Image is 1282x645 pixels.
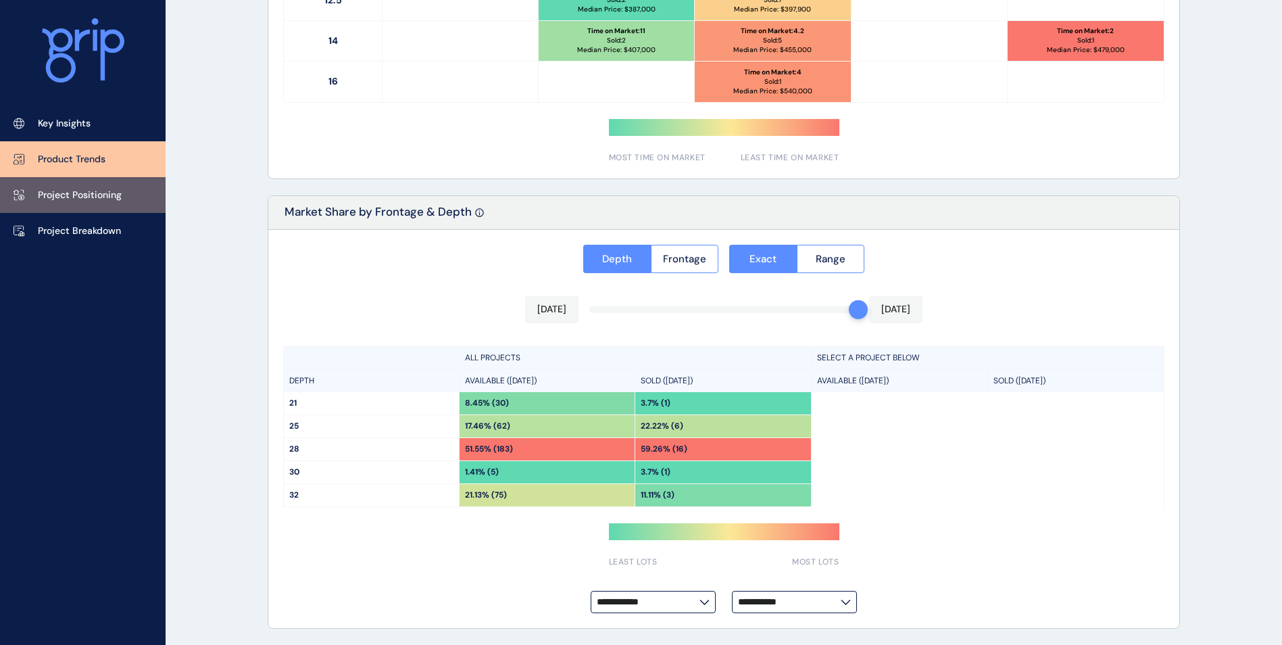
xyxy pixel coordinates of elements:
[465,398,509,409] p: 8.45% (30)
[289,467,453,478] p: 30
[289,444,453,455] p: 28
[1057,26,1114,36] p: Time on Market : 2
[792,556,839,568] span: MOST LOTS
[993,375,1045,387] p: SOLD ([DATE])
[38,117,91,130] p: Key Insights
[741,26,804,36] p: Time on Market : 4.2
[817,375,889,387] p: AVAILABLE ([DATE])
[641,444,687,455] p: 59.26% (16)
[38,189,122,202] p: Project Positioning
[663,252,706,266] span: Frontage
[1077,36,1094,45] p: Sold: 1
[284,62,383,102] p: 16
[465,421,510,432] p: 17.46% (62)
[289,375,314,387] p: DEPTH
[641,489,674,501] p: 11.11% (3)
[465,467,499,478] p: 1.41% (5)
[733,45,812,55] p: Median Price: $ 455,000
[587,26,645,36] p: Time on Market : 11
[537,303,566,316] p: [DATE]
[744,68,802,77] p: Time on Market : 4
[289,489,453,501] p: 32
[817,352,920,364] p: SELECT A PROJECT BELOW
[641,398,670,409] p: 3.7% (1)
[465,489,507,501] p: 21.13% (75)
[583,245,651,273] button: Depth
[733,87,812,96] p: Median Price: $ 540,000
[749,252,776,266] span: Exact
[729,245,797,273] button: Exact
[641,375,693,387] p: SOLD ([DATE])
[1047,45,1125,55] p: Median Price: $ 479,000
[651,245,719,273] button: Frontage
[641,421,683,432] p: 22.22% (6)
[289,421,453,432] p: 25
[607,36,626,45] p: Sold: 2
[734,5,811,14] p: Median Price: $ 397,900
[641,467,670,478] p: 3.7% (1)
[741,152,839,164] span: LEAST TIME ON MARKET
[38,153,105,166] p: Product Trends
[285,204,472,229] p: Market Share by Frontage & Depth
[763,36,782,45] p: Sold: 5
[289,398,453,409] p: 21
[609,556,658,568] span: LEAST LOTS
[465,375,537,387] p: AVAILABLE ([DATE])
[38,224,121,238] p: Project Breakdown
[577,45,656,55] p: Median Price: $ 407,000
[578,5,656,14] p: Median Price: $ 387,000
[465,444,513,455] p: 51.55% (183)
[602,252,632,266] span: Depth
[816,252,845,266] span: Range
[465,352,520,364] p: ALL PROJECTS
[797,245,865,273] button: Range
[881,303,910,316] p: [DATE]
[284,21,383,61] p: 14
[764,77,781,87] p: Sold: 1
[609,152,706,164] span: MOST TIME ON MARKET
